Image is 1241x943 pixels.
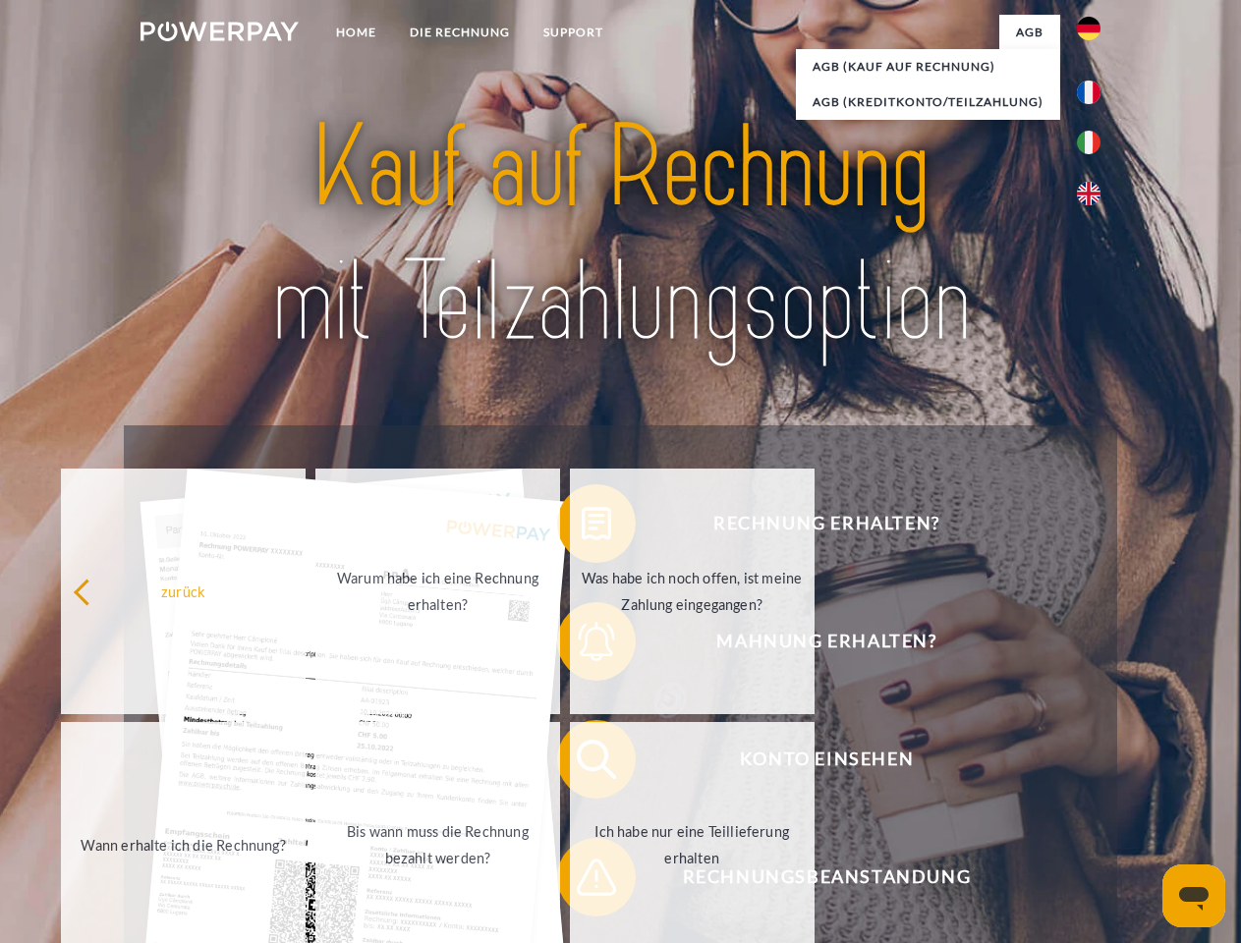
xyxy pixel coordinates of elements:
[796,49,1060,84] a: AGB (Kauf auf Rechnung)
[582,818,803,871] div: Ich habe nur eine Teillieferung erhalten
[999,15,1060,50] a: agb
[327,565,548,618] div: Warum habe ich eine Rechnung erhalten?
[188,94,1053,376] img: title-powerpay_de.svg
[1077,131,1100,154] img: it
[73,831,294,858] div: Wann erhalte ich die Rechnung?
[527,15,620,50] a: SUPPORT
[141,22,299,41] img: logo-powerpay-white.svg
[393,15,527,50] a: DIE RECHNUNG
[1077,17,1100,40] img: de
[582,565,803,618] div: Was habe ich noch offen, ist meine Zahlung eingegangen?
[1077,182,1100,205] img: en
[1077,81,1100,104] img: fr
[319,15,393,50] a: Home
[1162,864,1225,927] iframe: Button to launch messaging window
[327,818,548,871] div: Bis wann muss die Rechnung bezahlt werden?
[796,84,1060,120] a: AGB (Kreditkonto/Teilzahlung)
[570,469,815,714] a: Was habe ich noch offen, ist meine Zahlung eingegangen?
[73,578,294,604] div: zurück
